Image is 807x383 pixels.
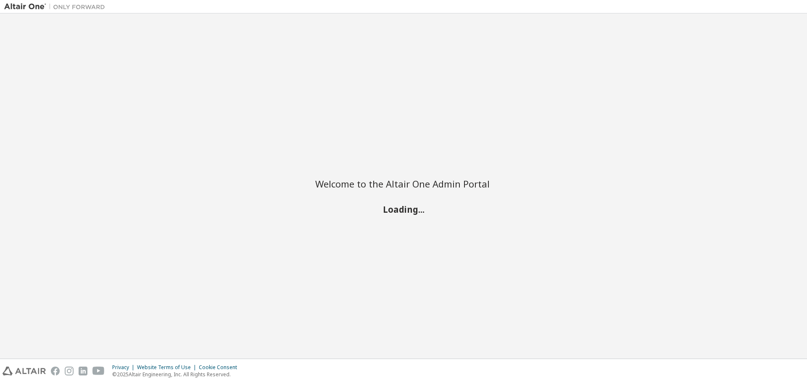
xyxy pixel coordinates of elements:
[65,367,74,375] img: instagram.svg
[199,364,242,371] div: Cookie Consent
[51,367,60,375] img: facebook.svg
[137,364,199,371] div: Website Terms of Use
[112,364,137,371] div: Privacy
[79,367,87,375] img: linkedin.svg
[315,203,492,214] h2: Loading...
[92,367,105,375] img: youtube.svg
[3,367,46,375] img: altair_logo.svg
[315,178,492,190] h2: Welcome to the Altair One Admin Portal
[112,371,242,378] p: © 2025 Altair Engineering, Inc. All Rights Reserved.
[4,3,109,11] img: Altair One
